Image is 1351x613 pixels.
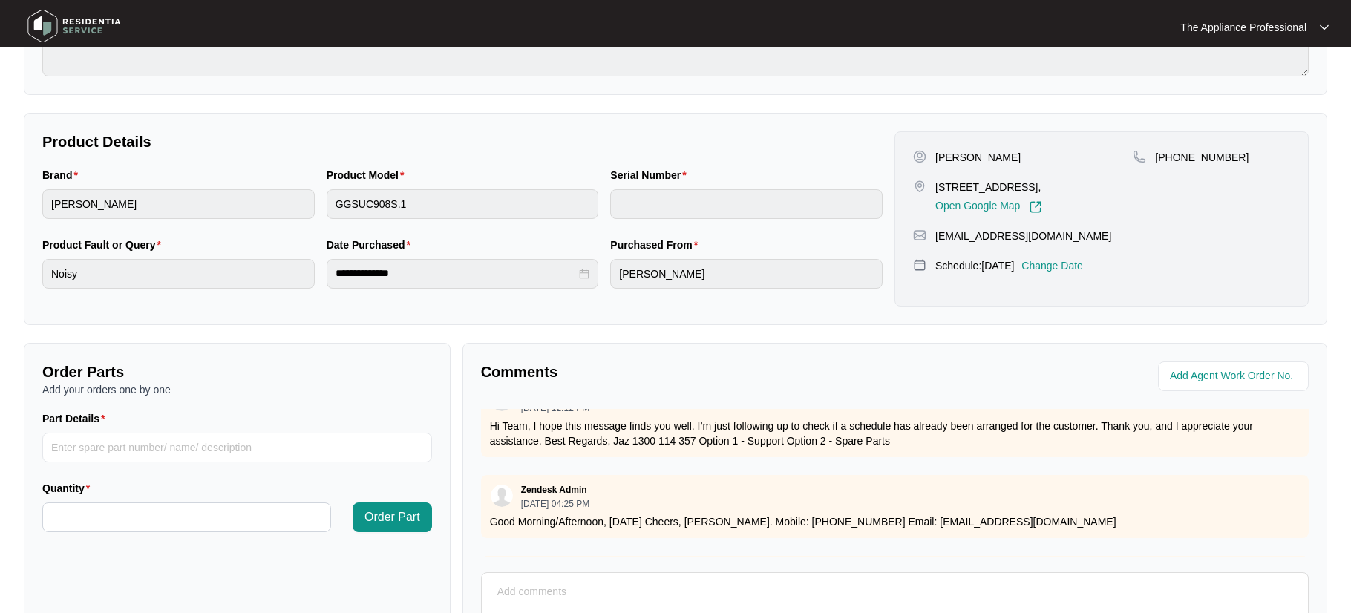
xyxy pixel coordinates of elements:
[1155,150,1249,165] p: [PHONE_NUMBER]
[42,411,111,426] label: Part Details
[353,502,432,532] button: Order Part
[1170,367,1300,385] input: Add Agent Work Order No.
[1180,20,1306,35] p: The Appliance Professional
[490,419,1300,448] p: Hi Team, I hope this message finds you well. I’m just following up to check if a schedule has alr...
[42,259,315,289] input: Product Fault or Query
[327,237,416,252] label: Date Purchased
[364,508,420,526] span: Order Part
[1021,258,1083,273] p: Change Date
[42,433,432,462] input: Part Details
[1320,24,1329,31] img: dropdown arrow
[481,361,885,382] p: Comments
[913,258,926,272] img: map-pin
[935,229,1111,243] p: [EMAIL_ADDRESS][DOMAIN_NAME]
[610,259,883,289] input: Purchased From
[913,180,926,193] img: map-pin
[336,266,577,281] input: Date Purchased
[521,404,589,413] p: [DATE] 12:12 PM
[521,499,589,508] p: [DATE] 04:25 PM
[42,361,432,382] p: Order Parts
[42,382,432,397] p: Add your orders one by one
[327,168,410,183] label: Product Model
[913,150,926,163] img: user-pin
[1029,200,1042,214] img: Link-External
[610,168,692,183] label: Serial Number
[42,189,315,219] input: Brand
[42,481,96,496] label: Quantity
[521,484,587,496] p: Zendesk Admin
[935,258,1014,273] p: Schedule: [DATE]
[43,503,330,531] input: Quantity
[610,189,883,219] input: Serial Number
[610,237,704,252] label: Purchased From
[935,150,1021,165] p: [PERSON_NAME]
[491,485,513,507] img: user.svg
[935,200,1042,214] a: Open Google Map
[1133,150,1146,163] img: map-pin
[22,4,126,48] img: residentia service logo
[42,168,84,183] label: Brand
[913,229,926,242] img: map-pin
[327,189,599,219] input: Product Model
[42,131,883,152] p: Product Details
[935,180,1042,194] p: [STREET_ADDRESS],
[490,514,1300,529] p: Good Morning/Afternoon, [DATE] Cheers, [PERSON_NAME]. Mobile: [PHONE_NUMBER] Email: [EMAIL_ADDRES...
[42,237,167,252] label: Product Fault or Query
